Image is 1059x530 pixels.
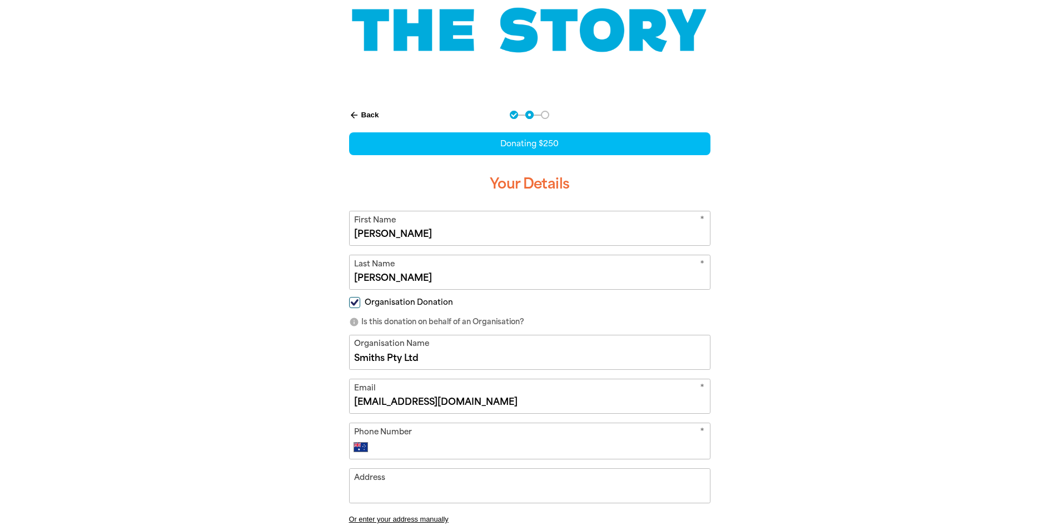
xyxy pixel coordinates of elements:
[349,317,359,327] i: info
[349,166,710,202] h3: Your Details
[349,316,710,328] p: Is this donation on behalf of an Organisation?
[349,297,360,308] input: Organisation Donation
[349,132,710,155] div: Donating $250
[525,111,534,119] button: Navigate to step 2 of 3 to enter your details
[349,110,359,120] i: arrow_back
[700,426,704,440] i: Required
[345,106,384,125] button: Back
[365,297,453,308] span: Organisation Donation
[541,111,549,119] button: Navigate to step 3 of 3 to enter your payment details
[510,111,518,119] button: Navigate to step 1 of 3 to enter your donation amount
[349,515,710,523] button: Or enter your address manually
